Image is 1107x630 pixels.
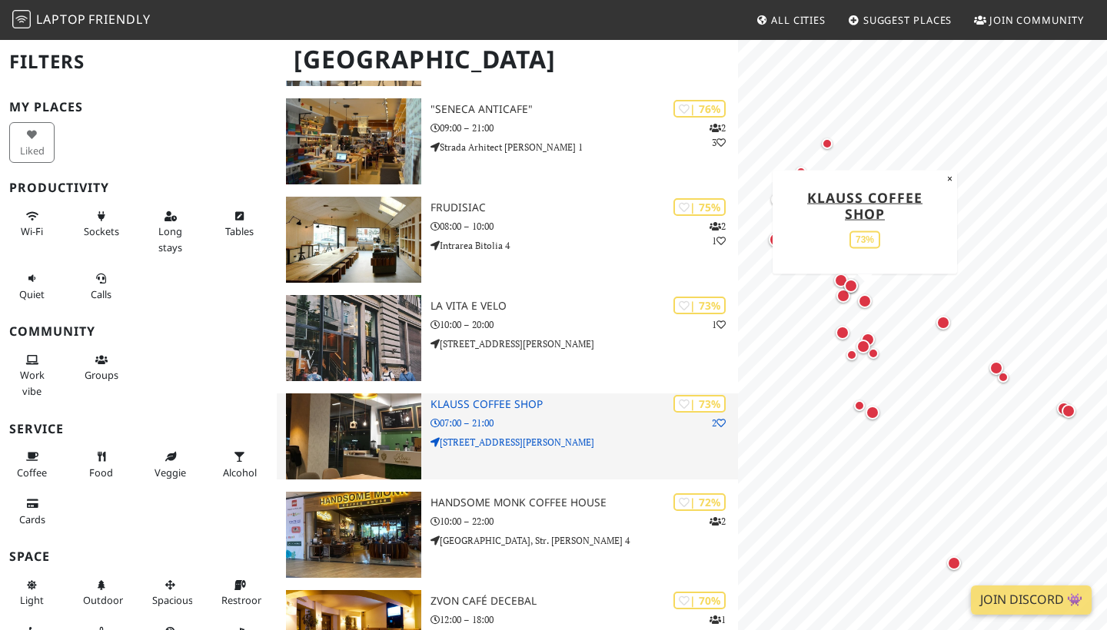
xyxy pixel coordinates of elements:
[9,266,55,307] button: Quiet
[843,346,861,364] div: Map marker
[430,201,738,214] h3: Frudisiac
[148,204,193,260] button: Long stays
[430,612,738,627] p: 12:00 – 18:00
[1054,399,1074,419] div: Map marker
[277,197,738,283] a: Frudisiac | 75% 21 Frudisiac 08:00 – 10:00 Intrarea Bitolia 4
[12,7,151,34] a: LaptopFriendly LaptopFriendly
[986,358,1006,378] div: Map marker
[430,435,738,449] p: [STREET_ADDRESS][PERSON_NAME]
[673,100,726,118] div: | 76%
[91,287,111,301] span: Video/audio calls
[9,549,268,564] h3: Space
[430,219,738,234] p: 08:00 – 10:00
[989,13,1084,27] span: Join Community
[710,612,726,627] p: 1
[78,572,124,613] button: Outdoor
[21,224,43,238] span: Stable Wi-Fi
[148,444,193,485] button: Veggie
[855,291,875,311] div: Map marker
[286,197,421,283] img: Frudisiac
[673,493,726,511] div: | 72%
[831,270,851,290] div: Map marker
[818,134,836,153] div: Map marker
[78,347,124,388] button: Groups
[710,514,726,529] p: 2
[9,324,268,339] h3: Community
[430,514,738,529] p: 10:00 – 22:00
[277,492,738,578] a: Handsome Monk Coffee House | 72% 2 Handsome Monk Coffee House 10:00 – 22:00 [GEOGRAPHIC_DATA], St...
[19,512,45,526] span: Credit cards
[9,347,55,403] button: Work vibe
[217,444,262,485] button: Alcohol
[430,238,738,253] p: Intrarea Bitolia 4
[673,592,726,609] div: | 70%
[152,593,193,607] span: Spacious
[850,396,869,415] div: Map marker
[712,317,726,332] p: 1
[1059,401,1079,421] div: Map marker
[858,330,878,350] div: Map marker
[36,11,86,28] span: Laptop
[217,204,262,244] button: Tables
[17,466,47,479] span: Coffee
[9,181,268,195] h3: Productivity
[286,393,421,479] img: Klauss Coffee Shop
[85,368,118,382] span: Group tables
[89,466,113,479] span: Food
[863,13,952,27] span: Suggest Places
[430,416,738,430] p: 07:00 – 21:00
[430,533,738,548] p: [GEOGRAPHIC_DATA], Str. [PERSON_NAME] 4
[223,466,257,479] span: Alcohol
[942,170,957,187] button: Close popup
[768,190,788,210] div: Map marker
[673,198,726,216] div: | 75%
[84,224,119,238] span: Power sockets
[430,103,738,116] h3: "Seneca Anticafe"
[430,398,738,411] h3: Klauss Coffee Shop
[9,38,268,85] h2: Filters
[148,572,193,613] button: Spacious
[20,593,44,607] span: Natural light
[9,491,55,532] button: Cards
[864,344,883,363] div: Map marker
[968,6,1090,34] a: Join Community
[20,368,45,397] span: People working
[88,11,150,28] span: Friendly
[78,266,124,307] button: Calls
[833,323,853,343] div: Map marker
[286,492,421,578] img: Handsome Monk Coffee House
[158,224,182,254] span: Long stays
[807,187,922,222] a: Klauss Coffee Shop
[9,100,268,114] h3: My Places
[750,6,832,34] a: All Cities
[83,593,123,607] span: Outdoor area
[19,287,45,301] span: Quiet
[766,229,787,250] div: Map marker
[841,276,861,296] div: Map marker
[933,313,953,333] div: Map marker
[155,466,186,479] span: Veggie
[430,337,738,351] p: [STREET_ADDRESS][PERSON_NAME]
[712,416,726,430] p: 2
[277,295,738,381] a: La Vita e Velo | 73% 1 La Vita e Velo 10:00 – 20:00 [STREET_ADDRESS][PERSON_NAME]
[710,219,726,248] p: 2 1
[430,300,738,313] h3: La Vita e Velo
[286,295,421,381] img: La Vita e Velo
[9,422,268,436] h3: Service
[792,163,810,181] div: Map marker
[971,585,1092,615] a: Join Discord 👾
[833,286,853,306] div: Map marker
[944,553,964,573] div: Map marker
[12,10,31,28] img: LaptopFriendly
[994,368,1012,386] div: Map marker
[277,393,738,479] a: Klauss Coffee Shop | 73% 2 Klauss Coffee Shop 07:00 – 21:00 [STREET_ADDRESS][PERSON_NAME]
[673,297,726,314] div: | 73%
[9,444,55,485] button: Coffee
[853,337,873,356] div: Map marker
[217,572,262,613] button: Restroom
[430,496,738,509] h3: Handsome Monk Coffee House
[771,13,826,27] span: All Cities
[9,572,55,613] button: Light
[225,224,254,238] span: Work-friendly tables
[849,230,880,248] div: 73%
